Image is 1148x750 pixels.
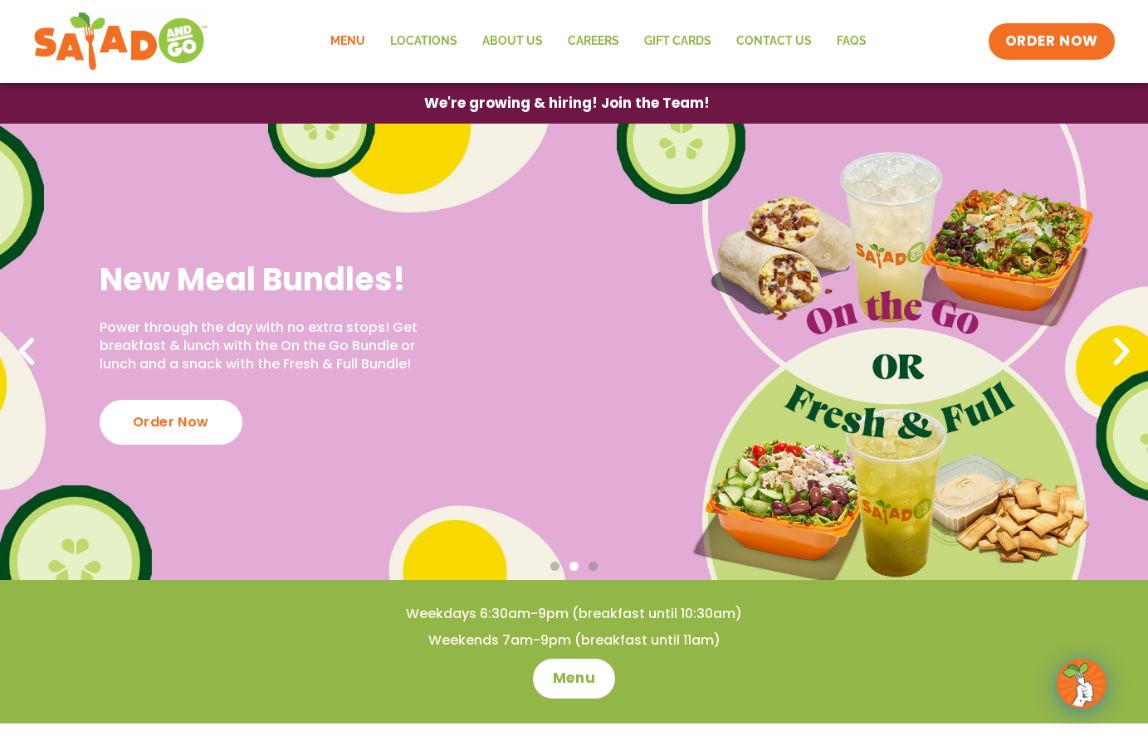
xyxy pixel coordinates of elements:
[550,562,559,571] span: Go to slide 1
[33,605,1115,623] h4: Weekdays 6:30am-9pm (breakfast until 10:30am)
[399,84,735,123] a: We're growing & hiring! Join the Team!
[824,22,879,61] a: FAQs
[100,259,446,300] h2: New Meal Bundles!
[553,669,595,689] span: Menu
[33,631,1115,650] h4: Weekends 7am-9pm (breakfast until 11am)
[632,22,724,61] a: GIFT CARDS
[318,22,879,61] nav: Menu
[724,22,824,61] a: Contact Us
[100,319,446,374] p: Power through the day with no extra stops! Get breakfast & lunch with the On the Go Bundle or lun...
[1005,32,1098,51] span: ORDER NOW
[100,400,242,445] div: Order Now
[533,659,615,699] a: Menu
[589,562,598,571] span: Go to slide 3
[8,334,45,370] div: Previous slide
[424,96,710,110] span: We're growing & hiring! Join the Team!
[470,22,555,61] a: About Us
[318,22,378,61] a: Menu
[989,23,1115,60] a: ORDER NOW
[569,562,579,571] span: Go to slide 2
[33,8,208,75] img: new-SAG-logo-768×292
[555,22,632,61] a: Careers
[378,22,470,61] a: Locations
[1103,334,1140,370] div: Next slide
[1058,660,1105,707] img: wpChatIcon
